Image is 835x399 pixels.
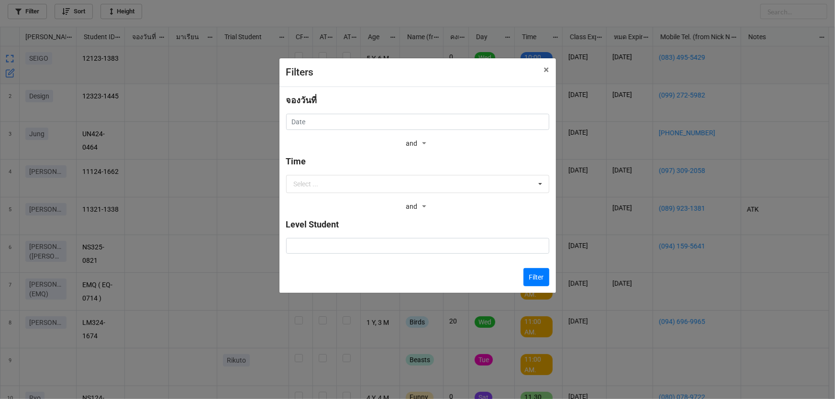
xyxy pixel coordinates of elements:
label: จองวันที่ [286,94,317,107]
label: Time [286,155,306,168]
div: and [406,200,429,214]
input: Date [286,114,549,130]
label: Level Student [286,218,339,231]
div: Filters [286,65,523,80]
div: and [406,137,429,151]
button: Filter [523,268,549,286]
span: × [544,64,549,75]
div: Select ... [294,181,319,187]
